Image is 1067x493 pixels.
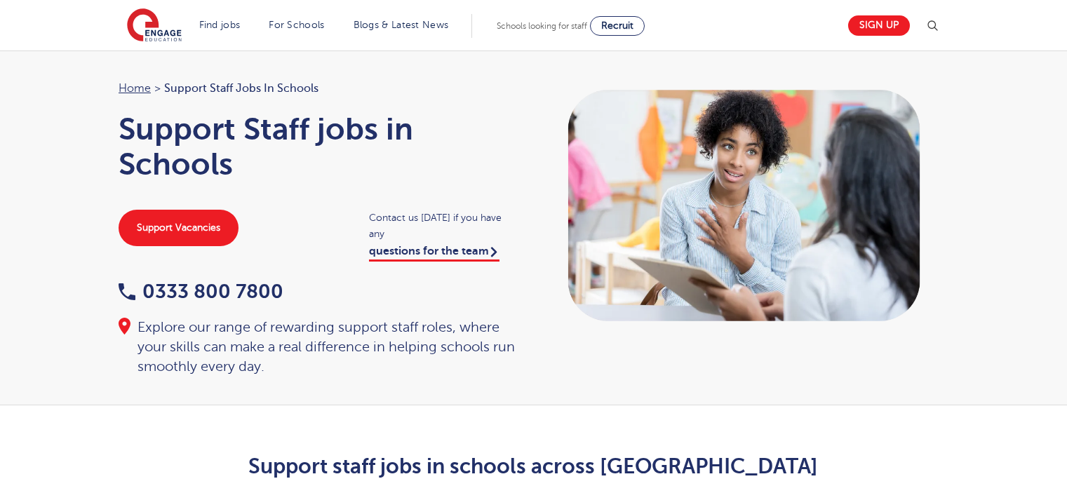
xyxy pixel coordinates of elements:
a: Home [119,82,151,95]
img: Engage Education [127,8,182,43]
div: Explore our range of rewarding support staff roles, where your skills can make a real difference ... [119,318,520,377]
a: Sign up [848,15,910,36]
strong: Support staff jobs in schools across [GEOGRAPHIC_DATA] [248,454,818,478]
a: Blogs & Latest News [354,20,449,30]
span: Contact us [DATE] if you have any [369,210,520,242]
a: Support Vacancies [119,210,239,246]
span: Schools looking for staff [497,21,587,31]
span: Recruit [601,20,633,31]
span: > [154,82,161,95]
a: Recruit [590,16,645,36]
a: Find jobs [199,20,241,30]
a: 0333 800 7800 [119,281,283,302]
nav: breadcrumb [119,79,520,97]
span: Support Staff jobs in Schools [164,79,318,97]
a: questions for the team [369,245,499,262]
h1: Support Staff jobs in Schools [119,112,520,182]
a: For Schools [269,20,324,30]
